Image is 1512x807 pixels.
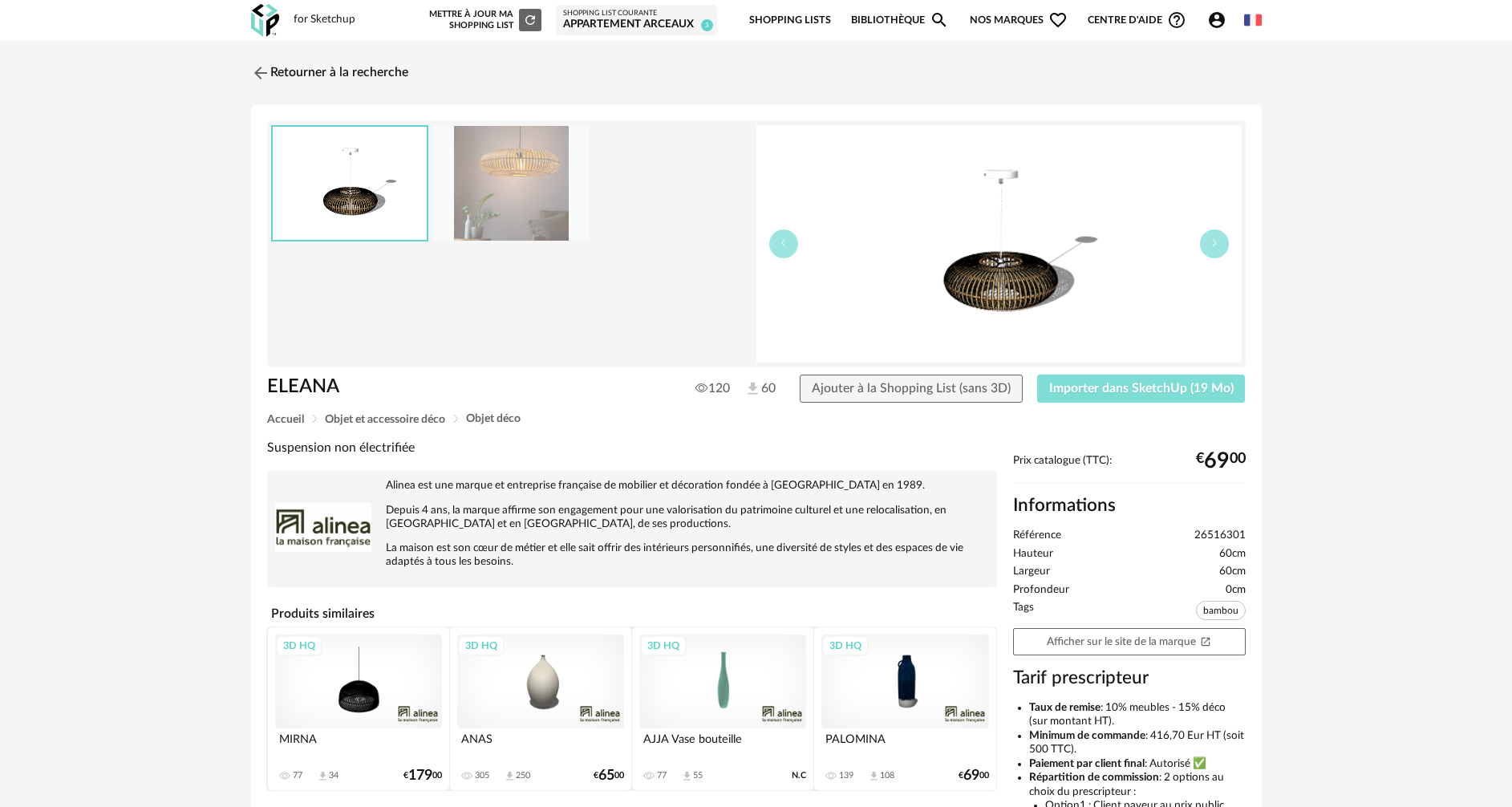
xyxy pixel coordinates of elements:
a: BibliothèqueMagnify icon [851,2,949,39]
span: Download icon [317,770,329,782]
a: 3D HQ MIRNA 77 Download icon 34 €17900 [268,627,449,790]
div: AJJA Vase bouteille [639,728,806,760]
span: 26516301 [1194,529,1246,543]
li: : 416,70 Eur HT (soit 500 TTC). [1029,729,1246,757]
div: Breadcrumb [267,413,1246,425]
span: Download icon [504,770,516,782]
span: Objet et accessoire déco [325,414,445,425]
span: Accueil [267,414,304,425]
span: Account Circle icon [1207,10,1226,30]
b: Répartition de commission [1029,772,1159,783]
a: Shopping Lists [749,2,831,39]
span: Download icon [681,770,693,782]
h3: Tarif prescripteur [1013,667,1246,690]
div: 77 [293,770,302,781]
span: N.C [792,770,806,781]
span: Largeur [1013,565,1050,579]
span: 69 [963,770,979,781]
div: ANAS [457,728,624,760]
span: Account Circle icon [1207,10,1234,30]
button: Ajouter à la Shopping List (sans 3D) [800,375,1023,403]
img: brand logo [275,479,371,575]
div: 3D HQ [822,635,869,656]
span: 3 [701,19,713,31]
div: € 00 [959,770,989,781]
span: 60cm [1219,547,1246,562]
a: 3D HQ AJJA Vase bouteille 77 Download icon 55 N.C [632,627,813,790]
div: € 00 [1196,455,1246,468]
div: for Sketchup [294,13,355,27]
p: Depuis 4 ans, la marque affirme son engagement pour une valorisation du patrimoine culturel et un... [275,504,989,531]
button: Importer dans SketchUp (19 Mo) [1037,375,1246,403]
span: Nos marques [970,2,1068,39]
span: Open In New icon [1200,635,1211,647]
span: 60cm [1219,565,1246,579]
a: Retourner à la recherche [251,55,408,91]
div: 250 [516,770,530,781]
span: Hauteur [1013,547,1053,562]
div: 77 [657,770,667,781]
span: Refresh icon [523,15,537,24]
div: 34 [329,770,338,781]
div: 3D HQ [640,635,687,656]
div: Mettre à jour ma Shopping List [426,9,541,31]
img: Téléchargements [744,380,761,397]
span: 60 [744,380,770,398]
div: Prix catalogue (TTC): [1013,454,1246,484]
div: 55 [693,770,703,781]
div: Shopping List courante [563,9,710,18]
p: Alinea est une marque et entreprise française de mobilier et décoration fondée à [GEOGRAPHIC_DATA... [275,479,989,493]
div: Suspension non électrifiée [267,440,997,456]
span: Download icon [868,770,880,782]
div: MIRNA [275,728,442,760]
div: € 00 [594,770,624,781]
span: Heart Outline icon [1048,10,1068,30]
span: bambou [1196,601,1246,620]
span: 69 [1204,455,1230,468]
span: Magnify icon [930,10,949,30]
span: Help Circle Outline icon [1167,10,1186,30]
div: 108 [880,770,894,781]
span: Référence [1013,529,1061,543]
span: 65 [598,770,614,781]
div: 3D HQ [458,635,505,656]
span: Centre d'aideHelp Circle Outline icon [1088,10,1186,30]
div: 3D HQ [276,635,322,656]
span: Importer dans SketchUp (19 Mo) [1049,382,1234,395]
b: Taux de remise [1029,702,1101,713]
img: fr [1244,11,1262,29]
h2: Informations [1013,494,1246,517]
img: thumbnail.png [756,125,1242,363]
span: 179 [408,770,432,781]
span: Ajouter à la Shopping List (sans 3D) [812,382,1011,395]
b: Paiement par client final [1029,758,1145,769]
img: svg+xml;base64,PHN2ZyB3aWR0aD0iMjQiIGhlaWdodD0iMjQiIHZpZXdCb3g9IjAgMCAyNCAyNCIgZmlsbD0ibm9uZSIgeG... [251,63,270,83]
span: 0cm [1226,583,1246,598]
span: Objet déco [466,413,521,424]
b: Minimum de commande [1029,730,1145,741]
a: Afficher sur le site de la marqueOpen In New icon [1013,628,1246,656]
img: OXP [251,4,279,37]
p: La maison est son cœur de métier et elle sait offrir des intérieurs personnifiés, une diversité d... [275,541,989,569]
h1: ELEANA [267,375,666,399]
a: 3D HQ ANAS 305 Download icon 250 €6500 [450,627,631,790]
li: : Autorisé ✅ [1029,757,1246,772]
div: € 00 [403,770,442,781]
li: : 10% meubles - 15% déco (sur montant HT). [1029,701,1246,729]
a: 3D HQ PALOMINA 139 Download icon 108 €6900 [814,627,995,790]
div: 305 [475,770,489,781]
div: PALOMINA [821,728,988,760]
span: Profondeur [1013,583,1069,598]
a: Shopping List courante Appartement arceaux 3 [563,9,710,32]
img: SUSPENSION-NATUREL-ELEANA-26516301-A-1.jpg [433,126,589,241]
div: Appartement arceaux [563,18,710,32]
span: 120 [695,380,730,396]
img: thumbnail.png [273,127,427,240]
h4: Produits similaires [267,602,997,626]
div: 139 [839,770,853,781]
span: Tags [1013,601,1034,624]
